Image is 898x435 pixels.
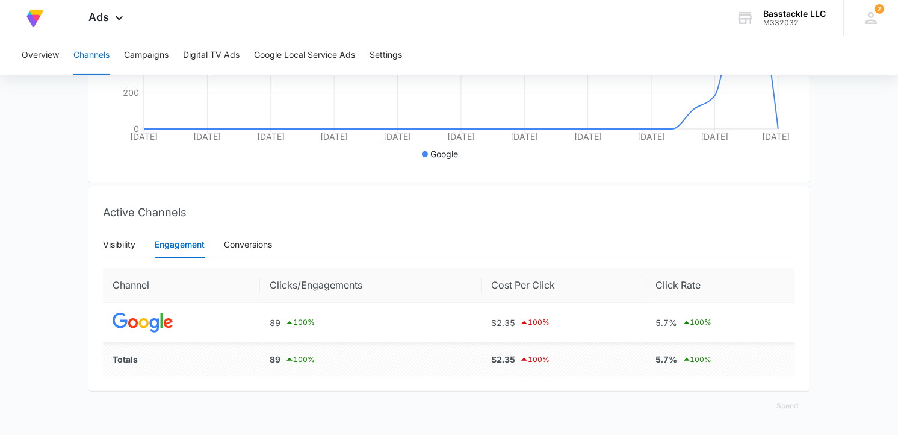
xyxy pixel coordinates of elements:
tspan: [DATE] [257,131,285,142]
th: Channel [103,268,260,303]
div: $2.35 [491,316,636,330]
img: GOOGLE_ADS [113,313,173,333]
th: Cost Per Click [482,268,646,303]
div: account id [763,19,826,27]
p: Google [430,148,458,160]
img: Volusion [24,7,46,29]
div: 5.7% [656,352,785,367]
div: Conversions [224,238,272,251]
div: 100 % [285,352,315,367]
tspan: [DATE] [701,131,729,142]
tspan: 200 [123,87,139,98]
div: 89 [270,316,472,330]
tspan: 0 [134,124,139,134]
div: Active Channels [103,195,795,231]
button: Digital TV Ads [183,36,240,75]
span: Ads [88,11,109,23]
th: Click Rate [646,268,795,303]
div: 100 % [519,316,550,330]
div: 100 % [285,316,315,330]
button: Overview [22,36,59,75]
tspan: [DATE] [130,131,158,142]
div: 100 % [682,316,712,330]
tspan: [DATE] [447,131,475,142]
tspan: [DATE] [637,131,665,142]
th: Clicks/Engagements [260,268,482,303]
div: 100 % [519,352,550,367]
tspan: [DATE] [510,131,538,142]
td: Totals [103,343,260,377]
div: account name [763,9,826,19]
tspan: [DATE] [193,131,221,142]
tspan: [DATE] [762,131,790,142]
div: notifications count [875,4,884,14]
div: Visibility [103,238,135,251]
div: 89 [270,352,472,367]
tspan: [DATE] [384,131,412,142]
div: Engagement [155,238,205,251]
tspan: [DATE] [320,131,348,142]
div: 5.7% [656,316,785,330]
span: 2 [875,4,884,14]
div: 100 % [682,352,712,367]
tspan: [DATE] [574,131,602,142]
div: $2.35 [491,352,636,367]
button: Channels [73,36,110,75]
button: Google Local Service Ads [254,36,355,75]
button: Spend [764,392,810,421]
button: Campaigns [124,36,169,75]
button: Settings [370,36,402,75]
